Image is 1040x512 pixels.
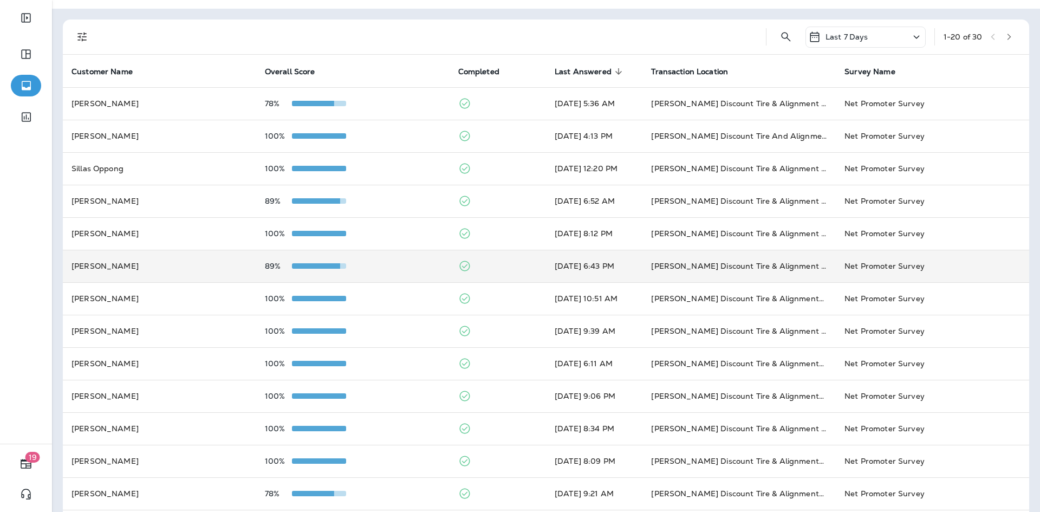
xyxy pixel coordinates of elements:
[642,347,836,380] td: [PERSON_NAME] Discount Tire & Alignment- [GEOGRAPHIC_DATA] ([STREET_ADDRESS])
[546,445,642,477] td: [DATE] 8:09 PM
[63,315,256,347] td: [PERSON_NAME]
[546,347,642,380] td: [DATE] 6:11 AM
[63,477,256,510] td: [PERSON_NAME]
[11,7,41,29] button: Expand Sidebar
[642,152,836,185] td: [PERSON_NAME] Discount Tire & Alignment [GEOGRAPHIC_DATA] ([STREET_ADDRESS])
[265,164,292,173] p: 100%
[265,67,329,76] span: Overall Score
[265,359,292,368] p: 100%
[265,132,292,140] p: 100%
[63,185,256,217] td: [PERSON_NAME]
[546,185,642,217] td: [DATE] 6:52 AM
[836,250,1029,282] td: Net Promoter Survey
[642,217,836,250] td: [PERSON_NAME] Discount Tire & Alignment [GEOGRAPHIC_DATA] ([STREET_ADDRESS])
[642,185,836,217] td: [PERSON_NAME] Discount Tire & Alignment [GEOGRAPHIC_DATA] ([STREET_ADDRESS])
[836,380,1029,412] td: Net Promoter Survey
[836,347,1029,380] td: Net Promoter Survey
[836,185,1029,217] td: Net Promoter Survey
[265,99,292,108] p: 78%
[844,67,895,76] span: Survey Name
[944,33,982,41] div: 1 - 20 of 30
[265,327,292,335] p: 100%
[265,262,292,270] p: 89%
[642,412,836,445] td: [PERSON_NAME] Discount Tire & Alignment [GEOGRAPHIC_DATA] ([STREET_ADDRESS])
[555,67,612,76] span: Last Answered
[265,67,315,76] span: Overall Score
[555,67,626,76] span: Last Answered
[546,282,642,315] td: [DATE] 10:51 AM
[642,315,836,347] td: [PERSON_NAME] Discount Tire & Alignment [PERSON_NAME] ([STREET_ADDRESS])
[63,217,256,250] td: [PERSON_NAME]
[546,412,642,445] td: [DATE] 8:34 PM
[546,380,642,412] td: [DATE] 9:06 PM
[642,250,836,282] td: [PERSON_NAME] Discount Tire & Alignment [PERSON_NAME] ([STREET_ADDRESS])
[836,445,1029,477] td: Net Promoter Survey
[63,87,256,120] td: [PERSON_NAME]
[836,315,1029,347] td: Net Promoter Survey
[63,152,256,185] td: Sillas Oppong
[836,282,1029,315] td: Net Promoter Survey
[642,380,836,412] td: [PERSON_NAME] Discount Tire & Alignment- [GEOGRAPHIC_DATA] ([STREET_ADDRESS])
[63,120,256,152] td: [PERSON_NAME]
[775,26,797,48] button: Search Survey Responses
[642,477,836,510] td: [PERSON_NAME] Discount Tire & Alignment- [GEOGRAPHIC_DATA] ([STREET_ADDRESS])
[71,26,93,48] button: Filters
[265,489,292,498] p: 78%
[546,120,642,152] td: [DATE] 4:13 PM
[836,152,1029,185] td: Net Promoter Survey
[25,452,40,463] span: 19
[836,87,1029,120] td: Net Promoter Survey
[63,412,256,445] td: [PERSON_NAME]
[836,477,1029,510] td: Net Promoter Survey
[546,250,642,282] td: [DATE] 6:43 PM
[836,412,1029,445] td: Net Promoter Survey
[265,424,292,433] p: 100%
[63,282,256,315] td: [PERSON_NAME]
[265,229,292,238] p: 100%
[63,250,256,282] td: [PERSON_NAME]
[642,120,836,152] td: [PERSON_NAME] Discount Tire And Alignment - [GEOGRAPHIC_DATA] ([STREET_ADDRESS])
[642,87,836,120] td: [PERSON_NAME] Discount Tire & Alignment [GEOGRAPHIC_DATA] ([STREET_ADDRESS])
[458,67,513,76] span: Completed
[546,477,642,510] td: [DATE] 9:21 AM
[265,197,292,205] p: 89%
[546,315,642,347] td: [DATE] 9:39 AM
[458,67,499,76] span: Completed
[825,33,868,41] p: Last 7 Days
[63,445,256,477] td: [PERSON_NAME]
[546,217,642,250] td: [DATE] 8:12 PM
[63,347,256,380] td: [PERSON_NAME]
[265,392,292,400] p: 100%
[71,67,147,76] span: Customer Name
[11,453,41,475] button: 19
[642,445,836,477] td: [PERSON_NAME] Discount Tire & Alignment- [GEOGRAPHIC_DATA] ([STREET_ADDRESS])
[265,457,292,465] p: 100%
[836,217,1029,250] td: Net Promoter Survey
[651,67,742,76] span: Transaction Location
[546,152,642,185] td: [DATE] 12:20 PM
[265,294,292,303] p: 100%
[546,87,642,120] td: [DATE] 5:36 AM
[642,282,836,315] td: [PERSON_NAME] Discount Tire & Alignment- [GEOGRAPHIC_DATA] ([STREET_ADDRESS])
[651,67,728,76] span: Transaction Location
[63,380,256,412] td: [PERSON_NAME]
[836,120,1029,152] td: Net Promoter Survey
[844,67,909,76] span: Survey Name
[71,67,133,76] span: Customer Name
